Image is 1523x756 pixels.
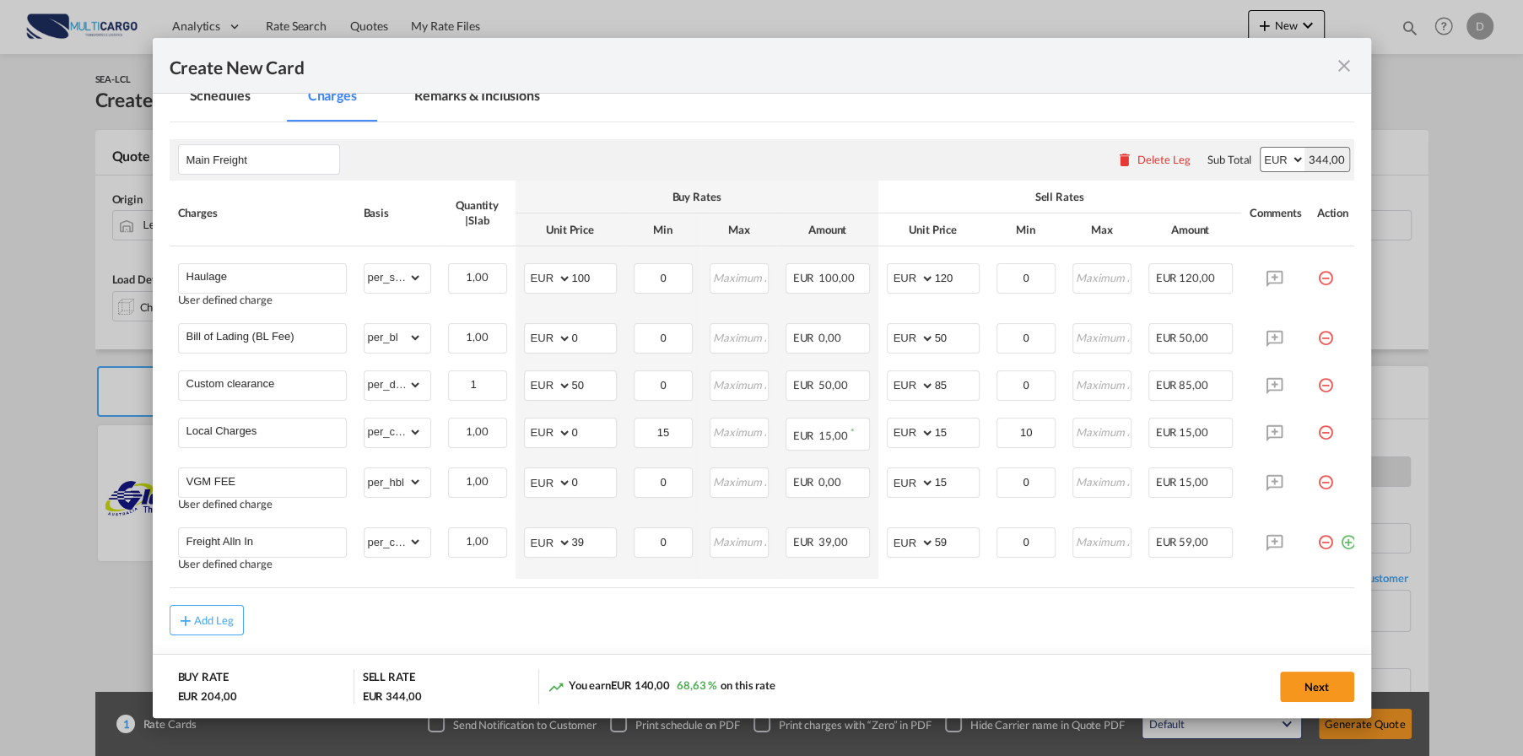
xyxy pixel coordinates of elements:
input: Leg Name [186,147,339,172]
div: Basis [364,205,431,220]
span: EUR [793,535,817,548]
div: Quantity | Slab [448,197,507,228]
input: Maximum Amount [1074,324,1131,349]
input: 120 [935,264,979,289]
span: EUR [1156,331,1177,344]
md-icon: icon-delete [1116,151,1133,168]
span: EUR [793,378,817,391]
select: per_shipment [365,264,422,291]
div: Buy Rates [524,189,870,204]
md-input-container: Bill of Lading (BL Fee) [179,324,346,349]
md-input-container: Local Charges [179,418,346,444]
div: BUY RATE [178,669,229,688]
md-icon: icon-minus-circle-outline red-400-fg pt-7 [1317,527,1334,544]
th: Min [625,213,701,246]
input: Maximum Amount [1074,418,1131,444]
div: You earn on this rate [548,678,775,695]
input: Minimum Amount [998,324,1055,349]
input: Maximum Amount [1074,528,1131,553]
span: EUR [793,475,817,489]
span: 15,00 [818,429,848,442]
div: Charges [178,205,347,220]
input: 39 [572,528,616,553]
input: Maximum Amount [1074,468,1131,494]
input: 15 [935,418,979,444]
md-icon: icon-minus-circle-outline red-400-fg pt-7 [1317,370,1334,387]
input: Minimum Amount [998,264,1055,289]
div: 344,00 [1304,148,1348,171]
span: 1,00 [466,330,489,343]
span: EUR [793,429,817,442]
span: 1,00 [466,270,489,283]
span: 1,00 [466,474,489,488]
input: Maximum Amount [711,371,768,397]
th: Min [988,213,1064,246]
div: EUR 204,00 [178,688,237,704]
input: 50 [935,324,979,349]
md-icon: icon-minus-circle-outline red-400-fg pt-7 [1317,418,1334,435]
span: 0,00 [818,475,841,489]
md-tab-item: Schedules [170,75,271,121]
span: 50,00 [818,378,848,391]
input: Charge Name [186,468,346,494]
md-icon: icon-plus md-link-fg s20 [177,612,194,629]
span: EUR [1156,271,1177,284]
input: Minimum Amount [635,418,692,444]
input: Charge Name [186,528,346,553]
md-icon: icon-minus-circle-outline red-400-fg pt-7 [1317,263,1334,280]
span: 85,00 [1179,378,1208,391]
md-input-container: Custom clearance [179,371,346,397]
md-input-container: Haulage [179,264,346,289]
input: Maximum Amount [711,264,768,289]
th: Max [701,213,777,246]
input: 0 [572,418,616,444]
input: Minimum Amount [998,468,1055,494]
md-icon: icon-plus-circle-outline green-400-fg [1340,527,1357,544]
th: Amount [1140,213,1241,246]
span: 100,00 [818,271,854,284]
select: per_cbm [365,528,422,555]
input: Minimum Amount [998,418,1055,444]
span: 1,00 [466,424,489,438]
div: SELL RATE [363,669,415,688]
span: EUR [1156,535,1177,548]
div: User defined charge [178,498,347,510]
input: Charge Name [186,418,346,444]
input: 85 [935,371,979,397]
th: Unit Price [516,213,625,246]
span: 68,63 % [677,678,716,692]
div: Create New Card [170,55,1334,76]
span: EUR 140,00 [611,678,670,692]
input: 15 [935,468,979,494]
input: Charge Name [186,264,346,289]
md-dialog: Create New Card ... [153,38,1371,718]
select: per_document [365,371,422,398]
input: 0 [572,468,616,494]
md-pagination-wrapper: Use the left and right arrow keys to navigate between tabs [170,75,577,121]
md-tab-item: Remarks & Inclusions [394,75,560,121]
input: 59 [935,528,979,553]
div: Delete Leg [1137,153,1191,166]
div: Add Leg [194,615,235,625]
input: Minimum Amount [998,528,1055,553]
input: Maximum Amount [711,528,768,553]
span: 1,00 [466,534,489,548]
md-icon: icon-trending-up [548,678,564,695]
input: 0 [572,324,616,349]
button: Add Leg [170,605,244,635]
input: Maximum Amount [711,418,768,444]
span: 39,00 [818,535,848,548]
th: Unit Price [878,213,988,246]
select: per_cbm [365,418,422,445]
th: Amount [777,213,878,246]
input: Maximum Amount [711,324,768,349]
div: Sub Total [1207,152,1251,167]
input: Maximum Amount [1074,264,1131,289]
md-input-container: Freight Alln In [179,528,346,553]
input: Charge Name [186,324,346,349]
md-icon: icon-close fg-AAA8AD m-0 pointer [1334,56,1354,76]
button: Delete Leg [1116,153,1191,166]
span: EUR [1156,378,1177,391]
th: Action [1309,181,1365,246]
select: per_hbl [365,468,422,495]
